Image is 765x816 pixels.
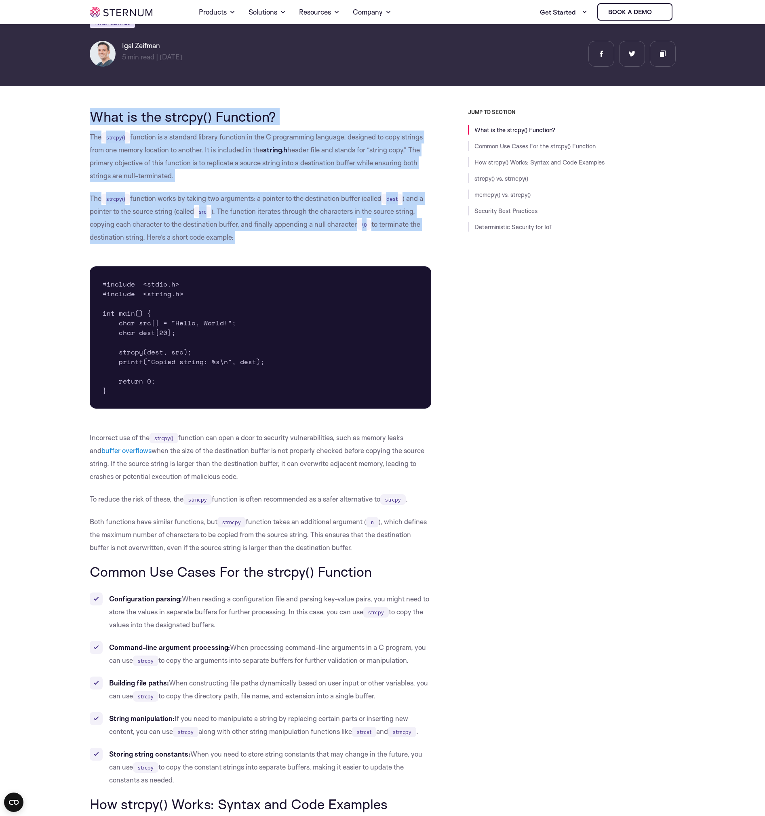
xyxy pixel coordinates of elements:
[90,564,432,579] h2: Common Use Cases For the strcpy() Function
[90,109,432,124] h2: What is the strcpy() Function?
[263,145,287,154] strong: string.h
[90,677,432,702] li: When constructing file paths dynamically based on user input or other variables, you can use to c...
[353,1,392,23] a: Company
[109,643,230,652] strong: Command-line argument processing:
[122,41,182,51] h6: Igal Zeifman
[173,727,198,737] code: strcpy
[90,266,432,409] pre: #include <stdio.h> #include <string.h> int main() { char src[] = "Hello, World!"; char dest[20]; ...
[597,3,672,21] a: Book a demo
[366,517,379,527] code: n
[217,517,246,527] code: strncpy
[160,53,182,61] span: [DATE]
[199,1,236,23] a: Products
[101,194,130,204] code: strcpy()
[109,750,190,758] strong: Storing string constants:
[90,748,432,786] li: When you need to store string constants that may change in the future, you can use to copy the co...
[474,142,596,150] a: Common Use Cases For the strcpy() Function
[122,53,126,61] span: 5
[655,9,662,15] img: sternum iot
[468,109,676,115] h3: JUMP TO SECTION
[133,762,158,773] code: strcpy
[90,515,432,554] p: Both functions have similar functions, but function takes an additional argument ( ), which defin...
[183,494,212,505] code: strncpy
[150,433,178,443] code: strcpy()
[380,494,406,505] code: strcpy
[381,194,403,204] code: dest
[352,727,376,737] code: strcat
[357,219,371,230] code: \0
[109,714,175,723] strong: String manipulation:
[194,207,211,217] code: src
[540,4,588,20] a: Get Started
[90,712,432,738] li: If you need to manipulate a string by replacing certain parts or inserting new content, you can u...
[101,132,130,143] code: strcpy()
[133,691,158,702] code: strcpy
[122,53,158,61] span: min read |
[90,7,152,17] img: sternum iot
[474,126,555,134] a: What is the strcpy() Function?
[4,793,23,812] button: Open CMP widget
[101,446,152,455] a: buffer overflows
[474,191,531,198] a: memcpy() vs. strcpy()
[90,41,116,67] img: Igal Zeifman
[474,158,605,166] a: How strcpy() Works: Syntax and Code Examples
[109,595,182,603] strong: Configuration parsing:
[109,679,169,687] strong: Building file paths:
[474,207,537,215] a: Security Best Practices
[249,1,286,23] a: Solutions
[90,592,432,631] li: When reading a configuration file and parsing key-value pairs, you might need to store the values...
[474,175,528,182] a: strcpy() vs. strncpy()
[90,641,432,667] li: When processing command-line arguments in a C program, you can use to copy the arguments into sep...
[388,727,416,737] code: strncpy
[90,431,432,483] p: Incorrect use of the function can open a door to security vulnerabilities, such as memory leaks a...
[90,796,432,812] h2: How strcpy() Works: Syntax and Code Examples
[90,192,432,244] p: The function works by taking two arguments: a pointer to the destination buffer (called ) and a p...
[90,493,432,506] p: To reduce the risk of these, the function is often recommended as a safer alternative to .
[133,656,158,666] code: strcpy
[474,223,552,231] a: Deterministic Security for IoT
[363,607,389,618] code: strcpy
[90,131,432,182] p: The function is a standard library function in the C programming language, designed to copy strin...
[299,1,340,23] a: Resources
